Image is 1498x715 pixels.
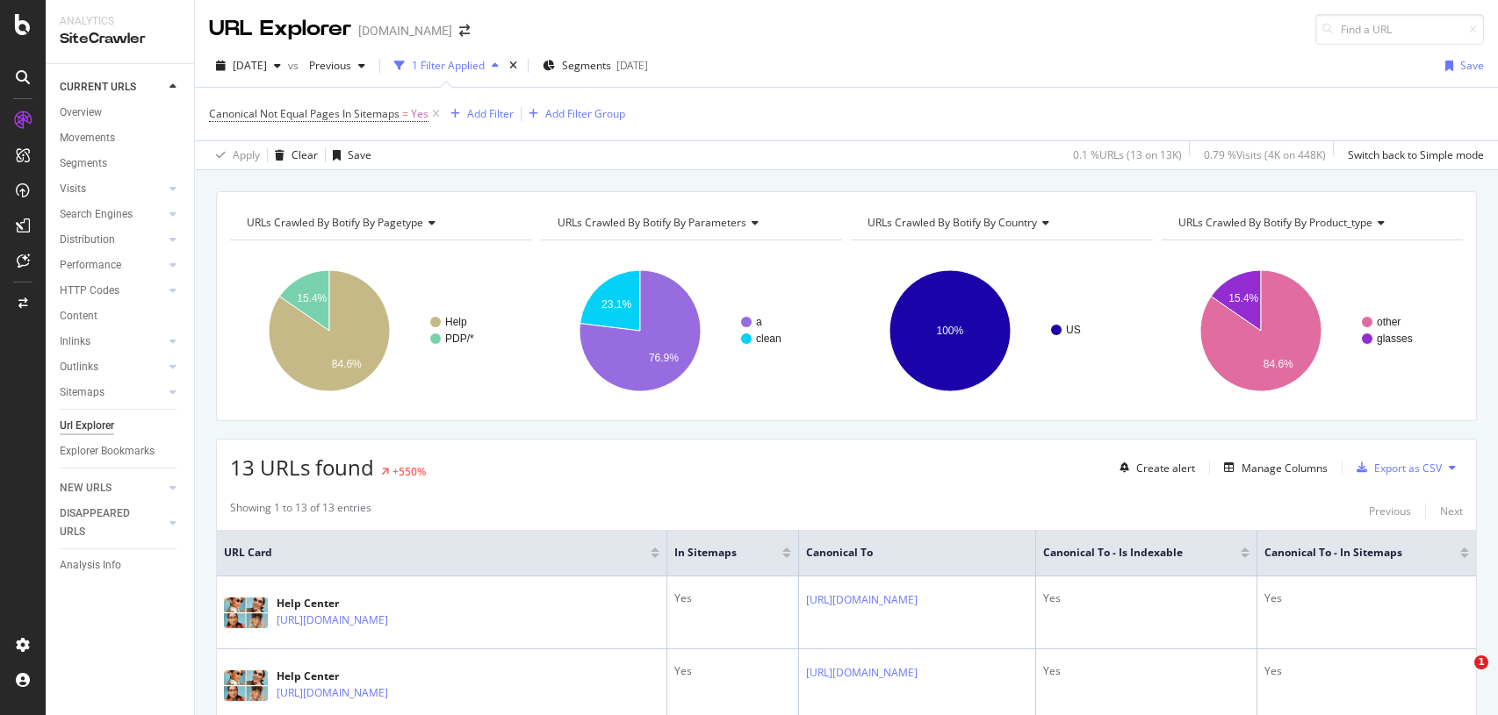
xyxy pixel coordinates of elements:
[467,106,514,121] div: Add Filter
[60,358,98,376] div: Outlinks
[230,453,374,482] span: 13 URLs found
[558,215,746,230] span: URLs Crawled By Botify By parameters
[1369,504,1411,518] div: Previous
[601,298,631,311] text: 23.1%
[545,106,625,121] div: Add Filter Group
[616,58,648,73] div: [DATE]
[243,209,516,237] h4: URLs Crawled By Botify By pagetype
[864,209,1137,237] h4: URLs Crawled By Botify By country
[60,129,115,147] div: Movements
[1043,545,1214,561] span: Canonical To - Is Indexable
[562,58,611,73] span: Segments
[1350,454,1442,482] button: Export as CSV
[297,292,327,304] text: 15.4%
[1217,457,1328,478] button: Manage Columns
[60,104,102,122] div: Overview
[60,205,164,224] a: Search Engines
[756,332,781,345] text: clean
[209,14,351,44] div: URL Explorer
[60,14,180,29] div: Analytics
[411,102,429,126] span: Yes
[60,504,164,541] a: DISAPPEARED URLS
[60,129,182,147] a: Movements
[60,417,114,435] div: Url Explorer
[60,442,182,461] a: Explorer Bookmarks
[209,52,288,80] button: [DATE]
[302,52,372,80] button: Previous
[1204,147,1326,162] div: 0.79 % Visits ( 4K on 448K )
[60,256,121,275] div: Performance
[851,254,1153,407] svg: A chart.
[445,316,467,328] text: Help
[1440,504,1463,518] div: Next
[60,154,107,173] div: Segments
[60,383,104,402] div: Sitemaps
[1136,461,1195,475] div: Create alert
[1264,545,1434,561] span: Canonical To - In Sitemaps
[1043,590,1250,606] div: Yes
[60,332,164,351] a: Inlinks
[1474,655,1488,669] span: 1
[332,358,362,370] text: 84.6%
[277,611,388,629] a: [URL][DOMAIN_NAME]
[1066,324,1081,336] text: US
[60,417,182,435] a: Url Explorer
[541,254,843,407] svg: A chart.
[60,307,97,325] div: Content
[1377,332,1413,345] text: glasses
[302,58,351,73] span: Previous
[1043,663,1250,679] div: Yes
[60,154,182,173] a: Segments
[806,545,1002,561] span: Canonical To
[60,383,164,402] a: Sitemaps
[247,215,423,230] span: URLs Crawled By Botify By pagetype
[506,57,521,75] div: times
[806,664,918,682] a: [URL][DOMAIN_NAME]
[209,106,400,121] span: Canonical Not Equal Pages In Sitemaps
[268,141,318,169] button: Clear
[230,254,532,407] svg: A chart.
[522,104,625,125] button: Add Filter Group
[1374,461,1442,475] div: Export as CSV
[1440,500,1463,521] button: Next
[233,147,260,162] div: Apply
[806,591,918,609] a: [URL][DOMAIN_NAME]
[1341,141,1484,169] button: Switch back to Simple mode
[60,78,136,97] div: CURRENT URLS
[230,500,371,521] div: Showing 1 to 13 of 13 entries
[233,58,267,73] span: 2025 Aug. 22nd
[402,106,408,121] span: =
[674,663,791,679] div: Yes
[60,479,112,497] div: NEW URLS
[1438,655,1480,697] iframe: Intercom live chat
[1315,14,1484,45] input: Find a URL
[60,180,86,198] div: Visits
[1228,292,1258,304] text: 15.4%
[60,205,133,224] div: Search Engines
[937,325,964,337] text: 100%
[224,545,646,561] span: URL Card
[60,358,164,376] a: Outlinks
[60,256,164,275] a: Performance
[868,215,1037,230] span: URLs Crawled By Botify By country
[60,282,164,300] a: HTTP Codes
[1113,454,1195,482] button: Create alert
[1369,500,1411,521] button: Previous
[60,180,164,198] a: Visits
[60,307,182,325] a: Content
[1264,663,1469,679] div: Yes
[756,316,762,328] text: a
[393,464,426,479] div: +550%
[60,29,180,49] div: SiteCrawler
[1178,215,1372,230] span: URLs Crawled By Botify By product_type
[60,556,121,575] div: Analysis Info
[277,669,465,684] div: Help Center
[1242,461,1328,475] div: Manage Columns
[1377,316,1401,328] text: other
[224,670,268,701] img: main image
[60,504,148,541] div: DISAPPEARED URLS
[358,22,452,39] div: [DOMAIN_NAME]
[60,479,164,497] a: NEW URLS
